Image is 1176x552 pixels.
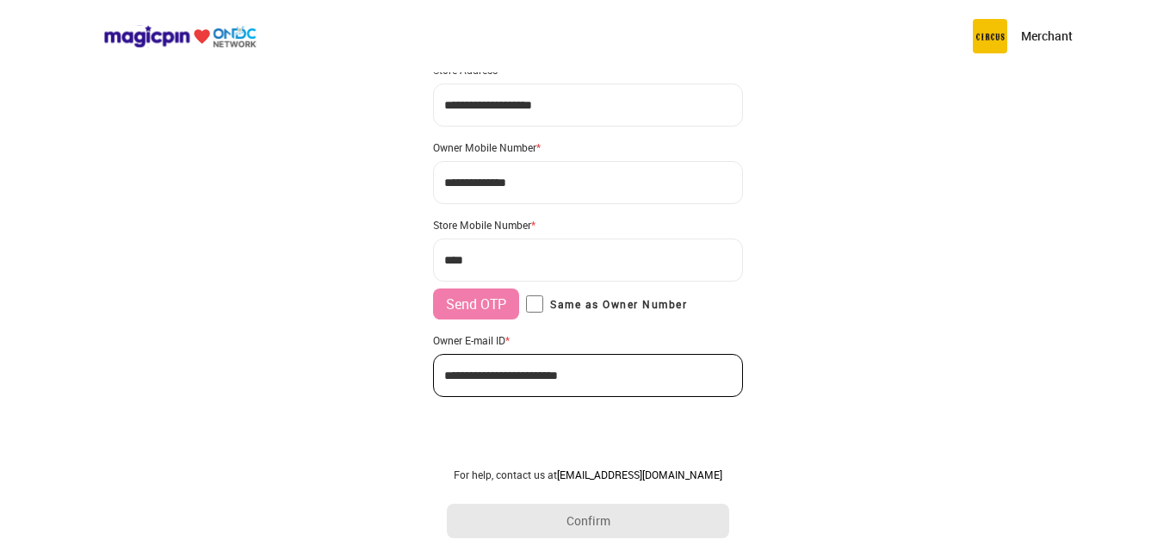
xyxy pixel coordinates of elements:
img: circus.b677b59b.png [973,19,1007,53]
div: For help, contact us at [447,468,729,481]
div: Owner Mobile Number [433,140,743,154]
div: Store Mobile Number [433,218,743,232]
div: Owner E-mail ID [433,333,743,347]
input: Same as Owner Number [526,295,543,313]
button: Send OTP [433,288,519,319]
img: ondc-logo-new-small.8a59708e.svg [103,25,257,48]
button: Confirm [447,504,729,538]
a: [EMAIL_ADDRESS][DOMAIN_NAME] [557,468,722,481]
label: Same as Owner Number [526,295,687,313]
p: Merchant [1021,28,1073,45]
